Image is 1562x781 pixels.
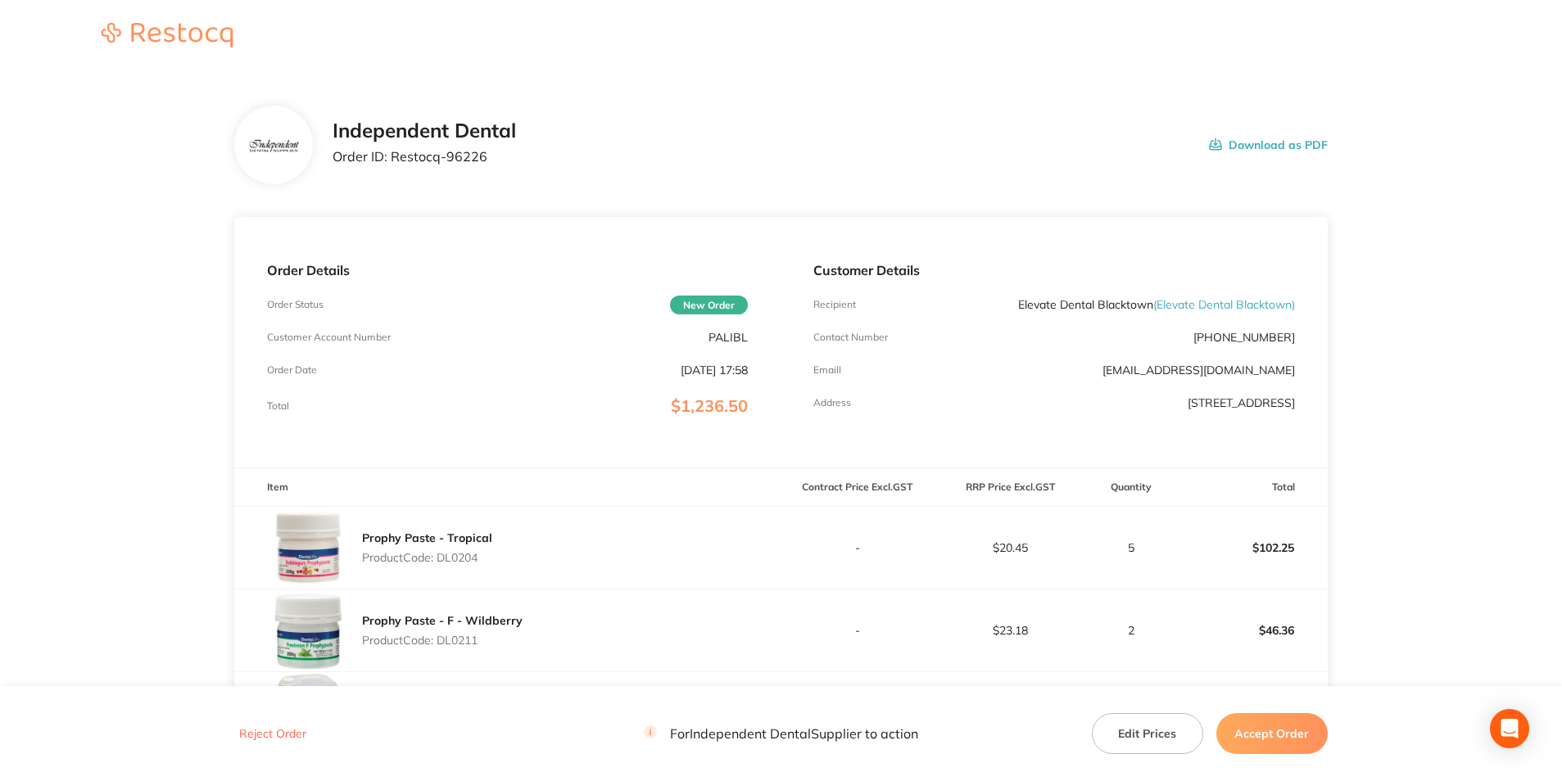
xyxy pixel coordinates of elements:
[934,468,1087,507] th: RRP Price Excl. GST
[362,530,492,545] a: Prophy Paste - Tropical
[813,397,851,409] p: Address
[267,332,391,343] p: Customer Account Number
[234,727,311,742] button: Reject Order
[1216,713,1328,754] button: Accept Order
[1188,396,1295,409] p: [STREET_ADDRESS]
[267,672,349,754] img: MHlqcHJvbw
[1175,611,1327,650] p: $46.36
[1092,713,1203,754] button: Edit Prices
[644,726,918,742] p: For Independent Dental Supplier to action
[670,296,748,314] span: New Order
[1153,297,1295,312] span: ( Elevate Dental Blacktown )
[781,468,934,507] th: Contract Price Excl. GST
[267,589,349,671] img: ZHM2cXo5MQ
[781,624,933,637] p: -
[85,23,249,47] img: Restocq logo
[333,120,516,142] h2: Independent Dental
[1193,331,1295,344] p: [PHONE_NUMBER]
[1088,541,1174,554] p: 5
[1088,624,1174,637] p: 2
[813,332,888,343] p: Contact Number
[267,400,289,412] p: Total
[813,299,856,310] p: Recipient
[267,263,748,278] p: Order Details
[1175,468,1328,507] th: Total
[234,468,781,507] th: Item
[267,364,317,376] p: Order Date
[1087,468,1175,507] th: Quantity
[1209,120,1328,170] button: Download as PDF
[671,395,748,416] span: $1,236.50
[267,507,349,589] img: ZTdyMDJrdw
[362,551,492,564] p: Product Code: DL0204
[247,138,300,154] img: bzV5Y2k1dA
[1018,298,1295,311] p: Elevate Dental Blacktown
[1490,709,1529,748] div: Open Intercom Messenger
[362,634,523,647] p: Product Code: DL0211
[267,299,324,310] p: Order Status
[362,613,523,628] a: Prophy Paste - F - Wildberry
[781,541,933,554] p: -
[709,331,748,344] p: PALIBL
[1175,528,1327,567] p: $102.25
[1102,363,1295,377] a: [EMAIL_ADDRESS][DOMAIN_NAME]
[681,363,748,377] p: [DATE] 17:58
[813,263,1294,278] p: Customer Details
[813,364,841,376] p: Emaill
[333,149,516,164] p: Order ID: Restocq- 96226
[85,23,249,50] a: Restocq logo
[935,624,1086,637] p: $23.18
[935,541,1086,554] p: $20.45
